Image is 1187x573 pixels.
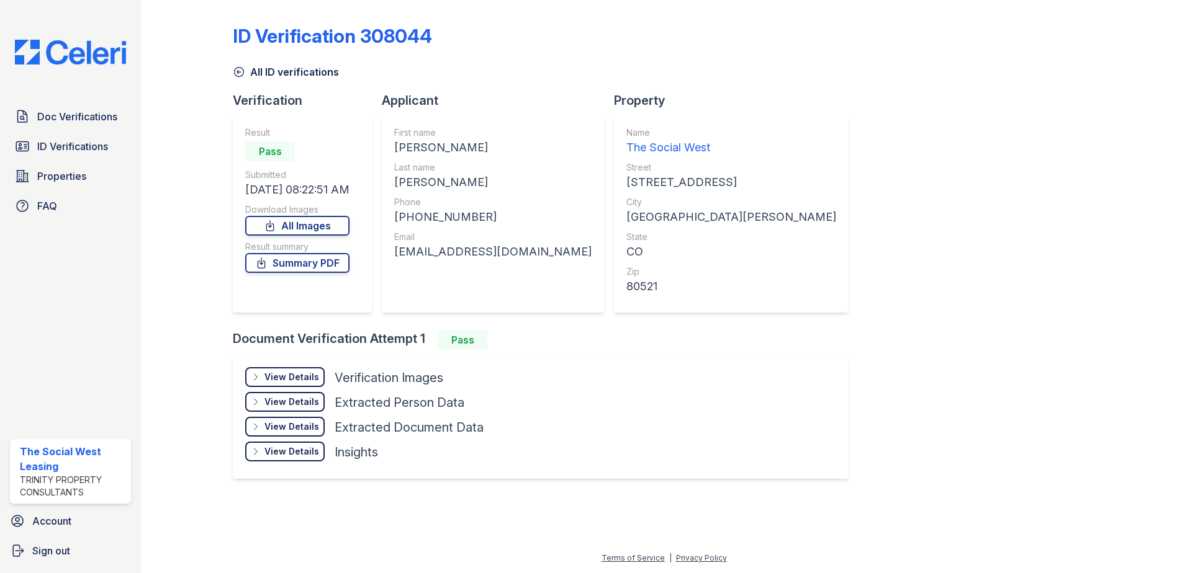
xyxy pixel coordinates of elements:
[438,330,487,350] div: Pass
[626,208,836,226] div: [GEOGRAPHIC_DATA][PERSON_NAME]
[626,127,836,139] div: Name
[676,553,727,562] a: Privacy Policy
[20,474,126,499] div: Trinity Property Consultants
[245,181,350,198] div: [DATE] 08:22:51 AM
[10,193,131,218] a: FAQ
[394,196,592,208] div: Phone
[233,64,339,79] a: All ID verifications
[626,265,836,278] div: Zip
[614,92,859,109] div: Property
[382,92,614,109] div: Applicant
[626,174,836,191] div: [STREET_ADDRESS]
[233,330,859,350] div: Document Verification Attempt 1
[626,231,836,243] div: State
[245,127,350,139] div: Result
[626,278,836,295] div: 80521
[32,513,71,528] span: Account
[245,141,295,161] div: Pass
[37,139,108,154] span: ID Verifications
[394,243,592,260] div: [EMAIL_ADDRESS][DOMAIN_NAME]
[264,396,319,408] div: View Details
[394,127,592,139] div: First name
[245,169,350,181] div: Submitted
[626,161,836,174] div: Street
[37,198,57,213] span: FAQ
[394,174,592,191] div: [PERSON_NAME]
[264,371,319,383] div: View Details
[335,419,484,436] div: Extracted Document Data
[37,169,86,184] span: Properties
[233,25,432,47] div: ID Verification 308044
[245,203,350,216] div: Download Images
[5,538,136,563] a: Sign out
[626,243,836,260] div: CO
[264,445,319,458] div: View Details
[245,241,350,253] div: Result summary
[233,92,382,109] div: Verification
[626,139,836,156] div: The Social West
[669,553,672,562] div: |
[394,161,592,174] div: Last name
[264,420,319,433] div: View Details
[626,127,836,156] a: Name The Social West
[626,196,836,208] div: City
[20,444,126,474] div: The Social West Leasing
[5,40,136,64] img: CE_Logo_Blue-a8612792a0a2168367f1c8372b55b34899dd931a85d93a1a3d3e32e68fde9ad4.png
[10,164,131,189] a: Properties
[335,443,378,461] div: Insights
[10,134,131,159] a: ID Verifications
[335,369,443,386] div: Verification Images
[5,509,136,533] a: Account
[10,104,131,129] a: Doc Verifications
[32,543,70,558] span: Sign out
[394,139,592,156] div: [PERSON_NAME]
[602,553,665,562] a: Terms of Service
[245,253,350,273] a: Summary PDF
[394,231,592,243] div: Email
[394,208,592,226] div: [PHONE_NUMBER]
[335,394,464,411] div: Extracted Person Data
[245,216,350,236] a: All Images
[37,109,117,124] span: Doc Verifications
